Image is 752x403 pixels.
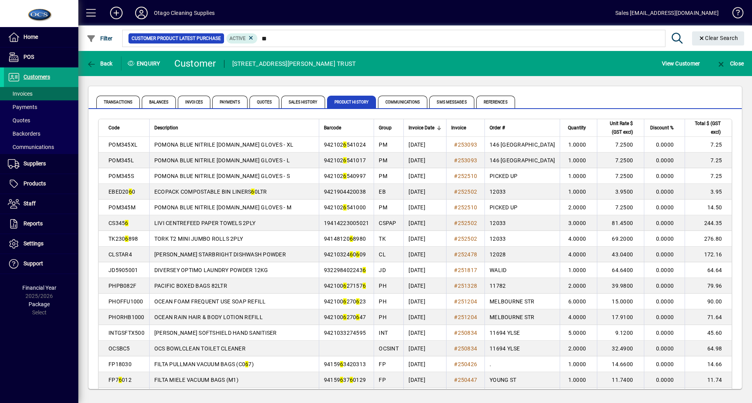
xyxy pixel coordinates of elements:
[454,345,457,352] span: #
[484,247,560,262] td: 12028
[154,314,263,320] span: OCEAN RAIN HAIR & BODY LOTION REFILL
[451,250,480,259] a: #252478
[490,123,555,132] div: Order #
[108,251,132,258] span: CLSTAR4
[108,361,132,367] span: FP18030
[565,123,593,132] div: Quantity
[685,309,732,325] td: 71.64
[597,247,644,262] td: 43.0400
[226,33,258,44] mat-chip: Product Activation Status: Active
[108,157,134,163] span: POM345L
[249,96,280,108] span: Quotes
[379,123,399,132] div: Group
[454,204,457,211] span: #
[458,142,477,148] span: 253093
[154,157,290,163] span: POMONA BLUE NITRILE [DOMAIN_NAME] GLOVES - L
[154,123,314,132] div: Description
[324,330,366,336] span: 9421033274595
[324,189,366,195] span: 9421904420038
[4,174,78,194] a: Products
[484,152,560,168] td: 146 [GEOGRAPHIC_DATA]
[4,47,78,67] a: POS
[23,260,43,267] span: Support
[458,220,477,226] span: 252502
[560,152,597,168] td: 1.0000
[379,314,387,320] span: PH
[644,137,685,152] td: 0.0000
[451,123,466,132] span: Invoice
[454,142,457,148] span: #
[458,298,477,305] span: 251204
[108,204,136,211] span: POM345M
[458,236,477,242] span: 252502
[125,220,128,226] em: 6
[597,200,644,215] td: 7.2500
[108,283,136,289] span: PHPB082F
[23,200,36,207] span: Staff
[685,184,732,200] td: 3.95
[685,278,732,294] td: 79.96
[23,220,43,227] span: Reports
[484,309,560,325] td: MELBOURNE STR
[451,234,480,243] a: #252502
[324,220,369,226] span: 19414223005021
[451,281,480,290] a: #251328
[403,231,446,247] td: [DATE]
[8,91,33,97] span: Invoices
[454,189,457,195] span: #
[4,127,78,140] a: Backorders
[454,157,457,163] span: #
[484,356,560,372] td: .
[343,204,346,211] em: 6
[108,314,145,320] span: PHORHB1000
[327,96,376,108] span: Product History
[154,345,246,352] span: OCS BOWLCLEAN TOILET CLEANER
[23,240,43,247] span: Settings
[8,117,30,123] span: Quotes
[685,262,732,278] td: 64.64
[154,251,286,258] span: [PERSON_NAME] STARBRIGHT DISHWASH POWDER
[403,262,446,278] td: [DATE]
[451,266,480,274] a: #251817
[356,314,359,320] em: 6
[484,262,560,278] td: WALID
[154,204,291,211] span: POMONA BLUE NITRILE [DOMAIN_NAME] GLOVES - M
[458,361,477,367] span: 250426
[685,356,732,372] td: 14.66
[484,294,560,309] td: MELBOURNE STR
[379,267,386,273] span: JD
[644,247,685,262] td: 0.0000
[690,119,721,136] span: Total $ (GST excl)
[451,172,480,180] a: #252510
[154,330,277,336] span: [PERSON_NAME] SOFTSHIELD HAND SANITISER
[324,267,366,273] span: 932298402243
[232,58,356,70] div: [STREET_ADDRESS][PERSON_NAME] TRUST
[324,361,366,367] span: 94159 3420313
[154,361,254,367] span: FILTA PULLMAN VACUUM BAGS (C0 7)
[350,251,353,258] em: 6
[212,96,248,108] span: Payments
[4,214,78,234] a: Reports
[644,309,685,325] td: 0.0000
[560,184,597,200] td: 1.0000
[343,298,346,305] em: 6
[340,361,343,367] em: 6
[23,74,50,80] span: Customers
[8,144,54,150] span: Communications
[379,157,387,163] span: PM
[343,173,346,179] em: 6
[108,345,130,352] span: OCSBC5
[458,204,477,211] span: 252510
[454,173,457,179] span: #
[324,173,366,179] span: 942102 540997
[560,262,597,278] td: 1.0000
[484,168,560,184] td: PICKED UP
[403,356,446,372] td: [DATE]
[454,267,457,273] span: #
[451,203,480,212] a: #252510
[403,278,446,294] td: [DATE]
[597,215,644,231] td: 81.4500
[23,160,46,167] span: Suppliers
[29,301,50,307] span: Package
[409,123,434,132] span: Invoice Date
